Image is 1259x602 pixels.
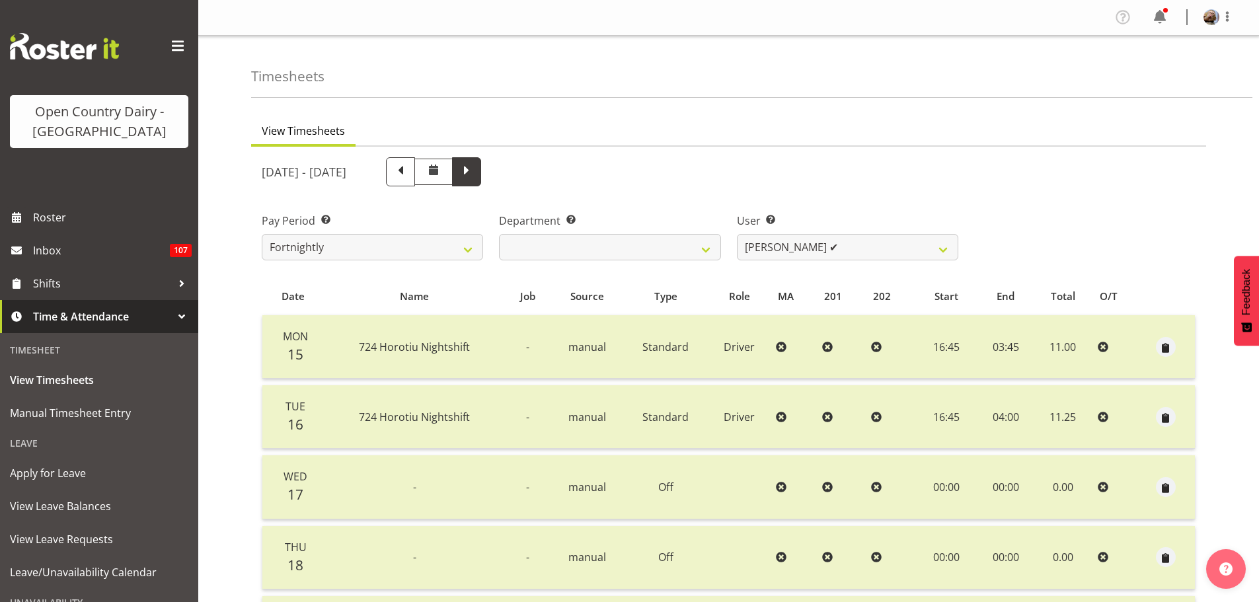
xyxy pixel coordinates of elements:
[978,455,1034,519] td: 00:00
[499,213,720,229] label: Department
[1034,526,1092,589] td: 0.00
[3,336,195,363] div: Timesheet
[729,289,750,304] span: Role
[3,430,195,457] div: Leave
[413,550,416,564] span: -
[526,340,529,354] span: -
[287,345,303,363] span: 15
[1034,315,1092,379] td: 11.00
[3,556,195,589] a: Leave/Unavailability Calendar
[526,550,529,564] span: -
[33,274,172,293] span: Shifts
[526,480,529,494] span: -
[997,289,1014,304] span: End
[10,562,188,582] span: Leave/Unavailability Calendar
[262,165,346,179] h5: [DATE] - [DATE]
[262,213,483,229] label: Pay Period
[10,529,188,549] span: View Leave Requests
[570,289,604,304] span: Source
[623,315,708,379] td: Standard
[978,385,1034,449] td: 04:00
[413,480,416,494] span: -
[10,33,119,59] img: Rosterit website logo
[33,307,172,326] span: Time & Attendance
[1203,9,1219,25] img: brent-adams6c2ed5726f1d41a690d4d5a40633ac2e.png
[284,469,307,484] span: Wed
[623,455,708,519] td: Off
[282,289,305,304] span: Date
[286,399,305,414] span: Tue
[10,496,188,516] span: View Leave Balances
[568,480,606,494] span: manual
[568,410,606,424] span: manual
[287,485,303,504] span: 17
[724,410,755,424] span: Driver
[978,526,1034,589] td: 00:00
[568,550,606,564] span: manual
[285,540,307,554] span: Thu
[3,396,195,430] a: Manual Timesheet Entry
[1234,256,1259,346] button: Feedback - Show survey
[400,289,429,304] span: Name
[1034,385,1092,449] td: 11.25
[520,289,535,304] span: Job
[915,315,978,379] td: 16:45
[737,213,958,229] label: User
[287,556,303,574] span: 18
[724,340,755,354] span: Driver
[1100,289,1118,304] span: O/T
[1240,269,1252,315] span: Feedback
[915,526,978,589] td: 00:00
[33,241,170,260] span: Inbox
[1051,289,1075,304] span: Total
[623,526,708,589] td: Off
[10,403,188,423] span: Manual Timesheet Entry
[654,289,677,304] span: Type
[287,415,303,433] span: 16
[824,289,842,304] span: 201
[915,385,978,449] td: 16:45
[526,410,529,424] span: -
[3,457,195,490] a: Apply for Leave
[359,410,470,424] span: 724 Horotiu Nightshift
[10,463,188,483] span: Apply for Leave
[33,207,192,227] span: Roster
[623,385,708,449] td: Standard
[1219,562,1233,576] img: help-xxl-2.png
[170,244,192,257] span: 107
[935,289,958,304] span: Start
[23,102,175,141] div: Open Country Dairy - [GEOGRAPHIC_DATA]
[3,363,195,396] a: View Timesheets
[251,69,324,84] h4: Timesheets
[3,490,195,523] a: View Leave Balances
[568,340,606,354] span: manual
[1034,455,1092,519] td: 0.00
[262,123,345,139] span: View Timesheets
[778,289,794,304] span: MA
[283,329,308,344] span: Mon
[915,455,978,519] td: 00:00
[359,340,470,354] span: 724 Horotiu Nightshift
[3,523,195,556] a: View Leave Requests
[873,289,891,304] span: 202
[978,315,1034,379] td: 03:45
[10,370,188,390] span: View Timesheets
